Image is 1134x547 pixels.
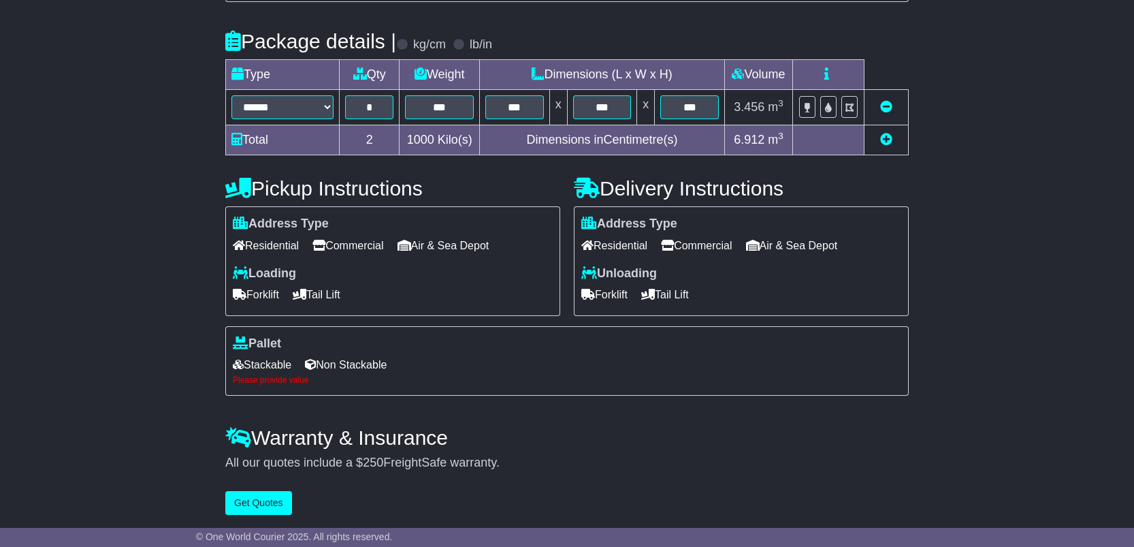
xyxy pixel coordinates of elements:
h4: Package details | [225,30,396,52]
label: Address Type [581,217,677,232]
span: Tail Lift [641,284,689,305]
span: Stackable [233,354,291,375]
td: Type [226,60,340,90]
h4: Delivery Instructions [574,177,909,200]
span: Forklift [233,284,279,305]
button: Get Quotes [225,491,292,515]
label: Loading [233,266,296,281]
label: kg/cm [413,37,446,52]
h4: Pickup Instructions [225,177,560,200]
td: Dimensions in Centimetre(s) [480,125,725,155]
span: Residential [233,235,299,256]
td: Total [226,125,340,155]
span: Commercial [312,235,383,256]
span: Non Stackable [305,354,387,375]
span: Residential [581,235,647,256]
div: All our quotes include a $ FreightSafe warranty. [225,456,909,471]
label: Unloading [581,266,657,281]
sup: 3 [778,131,783,141]
td: Dimensions (L x W x H) [480,60,725,90]
label: Address Type [233,217,329,232]
span: 3.456 [734,100,764,114]
span: 250 [363,456,383,469]
span: Commercial [661,235,732,256]
span: © One World Courier 2025. All rights reserved. [196,531,393,542]
span: Air & Sea Depot [398,235,489,256]
td: x [637,90,655,125]
td: Qty [340,60,400,90]
a: Add new item [880,133,892,146]
sup: 3 [778,98,783,108]
span: 1000 [407,133,434,146]
td: Kilo(s) [400,125,480,155]
td: Weight [400,60,480,90]
span: Air & Sea Depot [746,235,838,256]
span: m [768,100,783,114]
h4: Warranty & Insurance [225,426,909,449]
a: Remove this item [880,100,892,114]
td: Volume [724,60,792,90]
span: m [768,133,783,146]
span: Forklift [581,284,628,305]
label: lb/in [470,37,492,52]
div: Please provide value [233,375,901,385]
span: Tail Lift [293,284,340,305]
label: Pallet [233,337,281,351]
td: x [549,90,567,125]
td: 2 [340,125,400,155]
span: 6.912 [734,133,764,146]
